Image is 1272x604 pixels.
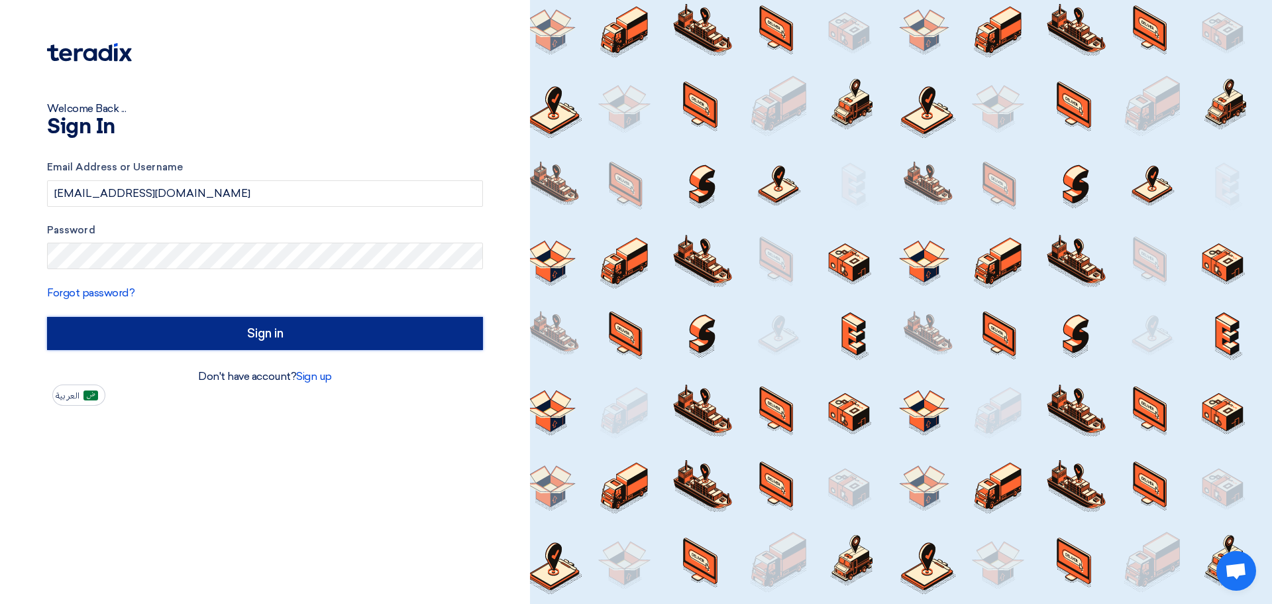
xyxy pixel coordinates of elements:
img: ar-AR.png [83,391,98,400]
button: العربية [52,385,105,406]
div: Open chat [1216,551,1256,591]
h1: Sign In [47,117,483,138]
img: Teradix logo [47,43,132,62]
span: العربية [56,391,79,400]
a: Forgot password? [47,286,134,299]
label: Password [47,223,483,238]
a: Sign up [296,370,332,383]
label: Email Address or Username [47,160,483,175]
input: Sign in [47,317,483,350]
input: Enter your business email or username [47,180,483,207]
div: Welcome Back ... [47,101,483,117]
div: Don't have account? [47,369,483,385]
